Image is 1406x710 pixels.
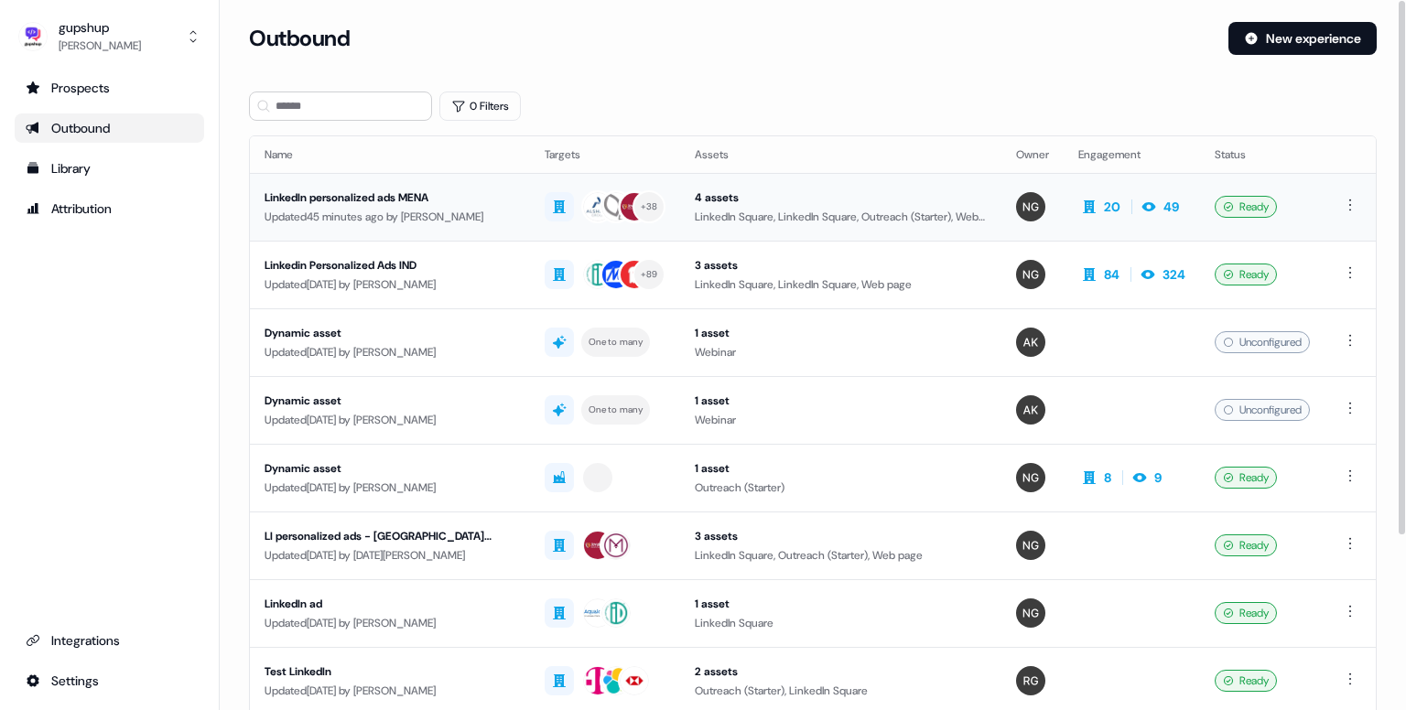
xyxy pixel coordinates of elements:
[59,37,141,55] div: [PERSON_NAME]
[641,199,658,215] div: + 38
[1104,468,1111,487] div: 8
[695,188,987,207] div: 4 assets
[1215,602,1277,624] div: Ready
[26,79,193,97] div: Prospects
[249,25,350,52] h3: Outbound
[15,194,204,223] a: Go to attribution
[15,15,204,59] button: gupshup[PERSON_NAME]
[1228,22,1377,55] button: New experience
[59,18,141,37] div: gupshup
[26,631,193,650] div: Integrations
[695,527,987,545] div: 3 assets
[1016,666,1045,695] img: Rahul
[1215,196,1277,218] div: Ready
[1064,136,1200,173] th: Engagement
[265,595,515,613] div: LinkedIn ad
[1016,463,1045,492] img: Nikunj
[265,614,515,632] div: Updated [DATE] by [PERSON_NAME]
[265,324,515,342] div: Dynamic asset
[26,119,193,137] div: Outbound
[1163,265,1185,284] div: 324
[695,208,987,226] div: LinkedIn Square, LinkedIn Square, Outreach (Starter), Web page
[439,91,521,121] button: 0 Filters
[1016,395,1045,425] img: Arun
[695,459,987,478] div: 1 asset
[680,136,1001,173] th: Assets
[15,113,204,143] a: Go to outbound experience
[695,256,987,274] div: 3 assets
[1104,198,1120,216] div: 20
[1215,399,1310,421] div: Unconfigured
[1215,264,1277,285] div: Ready
[265,392,515,410] div: Dynamic asset
[265,208,515,226] div: Updated 45 minutes ago by [PERSON_NAME]
[1104,265,1119,284] div: 84
[26,672,193,690] div: Settings
[265,459,515,478] div: Dynamic asset
[265,527,515,545] div: LI personalized ads - [GEOGRAPHIC_DATA] wishlist
[695,614,987,632] div: LinkedIn Square
[1001,136,1064,173] th: Owner
[1016,192,1045,221] img: Nikunj
[265,188,515,207] div: LinkedIn personalized ads MENA
[695,392,987,410] div: 1 asset
[265,682,515,700] div: Updated [DATE] by [PERSON_NAME]
[265,343,515,361] div: Updated [DATE] by [PERSON_NAME]
[1163,198,1179,216] div: 49
[1215,534,1277,556] div: Ready
[1016,260,1045,289] img: Nikunj
[15,154,204,183] a: Go to templates
[265,256,515,274] div: Linkedin Personalized Ads IND
[15,626,204,655] a: Go to integrations
[1215,467,1277,489] div: Ready
[695,595,987,613] div: 1 asset
[265,479,515,497] div: Updated [DATE] by [PERSON_NAME]
[265,275,515,294] div: Updated [DATE] by [PERSON_NAME]
[15,666,204,695] a: Go to integrations
[530,136,680,173] th: Targets
[265,546,515,565] div: Updated [DATE] by [DATE][PERSON_NAME]
[26,199,193,218] div: Attribution
[695,546,987,565] div: LinkedIn Square, Outreach (Starter), Web page
[641,266,658,283] div: + 89
[265,662,515,681] div: Test LinkedIn
[250,136,530,173] th: Name
[1016,531,1045,560] img: Nikunj
[695,479,987,497] div: Outreach (Starter)
[1154,468,1162,487] div: 9
[695,324,987,342] div: 1 asset
[695,343,987,361] div: Webinar
[1200,136,1325,173] th: Status
[1215,670,1277,692] div: Ready
[1016,328,1045,357] img: Arun
[26,159,193,177] div: Library
[265,411,515,429] div: Updated [DATE] by [PERSON_NAME]
[1215,331,1310,353] div: Unconfigured
[589,402,643,418] div: One to many
[15,73,204,102] a: Go to prospects
[1016,598,1045,628] img: Nikunj
[695,662,987,681] div: 2 assets
[695,275,987,294] div: LinkedIn Square, LinkedIn Square, Web page
[589,334,643,350] div: One to many
[695,411,987,429] div: Webinar
[695,682,987,700] div: Outreach (Starter), LinkedIn Square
